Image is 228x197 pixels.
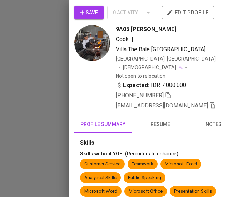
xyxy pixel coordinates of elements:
a: edit profile [162,9,214,15]
span: Skills without YOE [80,151,122,157]
div: [GEOGRAPHIC_DATA], [GEOGRAPHIC_DATA] [116,55,216,62]
b: Expected: [123,81,149,90]
span: edit profile [168,8,208,17]
span: profile summary [79,120,127,129]
div: Analytical Skills [84,174,117,181]
div: Customer Service [84,161,120,168]
span: [PHONE_NUMBER] [116,92,164,99]
div: Skills [80,139,217,147]
div: IDR 7.000.000 [116,81,186,90]
div: Teamwork [132,161,153,168]
div: Microsoft Word [84,188,117,195]
span: | [132,35,133,44]
span: [DEMOGRAPHIC_DATA] [123,64,177,71]
span: [EMAIL_ADDRESS][DOMAIN_NAME] [116,102,208,109]
img: 392c866f-132a-4b64-8844-63cd63c83e50.jpg [74,25,110,61]
button: Save [74,6,104,19]
span: (Recruiters to enhance) [125,151,178,157]
div: Public Speaking [128,174,161,181]
span: 9A05 [PERSON_NAME] [116,25,176,34]
div: Presentation Skills [174,188,212,195]
span: Villa The Bale [GEOGRAPHIC_DATA] [116,46,205,53]
div: Microsoft Office [129,188,163,195]
span: Cook [116,36,129,43]
p: Not open to relocation [116,72,165,80]
button: edit profile [162,6,214,19]
span: resume [136,120,184,129]
div: Microsoft Excel [165,161,197,168]
span: Save [80,8,98,17]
